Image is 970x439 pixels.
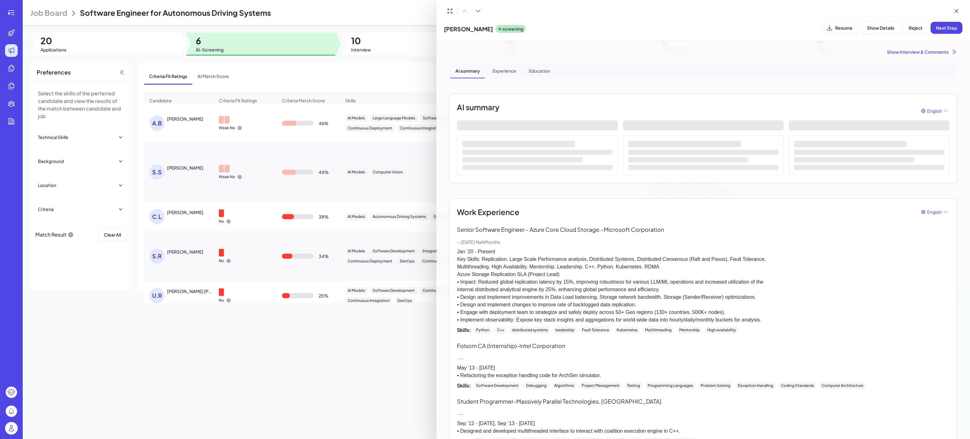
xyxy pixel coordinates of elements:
div: Programming Languages [645,382,696,389]
p: - - - · [457,411,949,417]
div: Experience [488,63,521,78]
div: Project Management [579,382,622,389]
div: Python [474,326,492,334]
span: Skills: [457,326,471,334]
div: Multithreading [643,326,674,334]
p: screening [502,26,523,32]
div: Algorithms [552,382,577,389]
p: Senior Software Engineer - Azure Core Cloud Storage. - Microsoft Corporation [457,225,949,234]
div: C++ [494,326,507,334]
div: Fault Tolerance [579,326,612,334]
div: leadership [553,326,577,334]
div: Problem Solving [698,382,733,389]
div: Education [524,63,555,78]
div: Coding Standards [778,382,817,389]
p: - - - · [457,355,949,362]
span: Next Step [936,25,957,31]
div: Mentorship [677,326,702,334]
button: Show Details [862,22,900,34]
p: - - [DATE] · NaN Months [457,239,949,245]
span: English [927,209,942,215]
div: Software Development [474,382,521,389]
div: AI summary [450,63,485,78]
span: Reject [909,25,923,31]
span: Skills: [457,382,471,389]
div: Debugging [524,382,549,389]
div: Computer Architecture [819,382,866,389]
div: High availability [705,326,739,334]
span: [PERSON_NAME] [444,25,493,33]
span: English [927,108,942,114]
p: Folsom CA (Internship) - Intel Corporation [457,341,949,350]
div: Exception Handling [735,382,776,389]
span: Show Details [867,25,894,31]
span: Work Experience [457,206,519,218]
span: Resume [835,25,853,31]
p: Jan ’20 - Present Key Skills: Replication. Large Scale Performance analysis, Distributed Systems,... [457,248,949,324]
div: distributed systems [509,326,550,334]
div: Kubernetes [614,326,640,334]
p: Sep ‘12 - [DATE], Sep ‘13 - [DATE] ▪ Designed and developed multithreaded interface to interact w... [457,420,949,435]
button: Next Step [931,22,962,34]
h2: AI summary [457,101,500,113]
button: Reject [903,22,928,34]
div: Show Interview & Comments [449,49,957,55]
button: Resume [822,22,858,34]
p: Student Programmer - Massively Parallel Technologies, [GEOGRAPHIC_DATA] [457,397,949,406]
div: Testing [625,382,643,389]
p: May ‘13 - [DATE] ▪ Refactoring the exception handling code for ArchSim simulator. [457,364,949,379]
